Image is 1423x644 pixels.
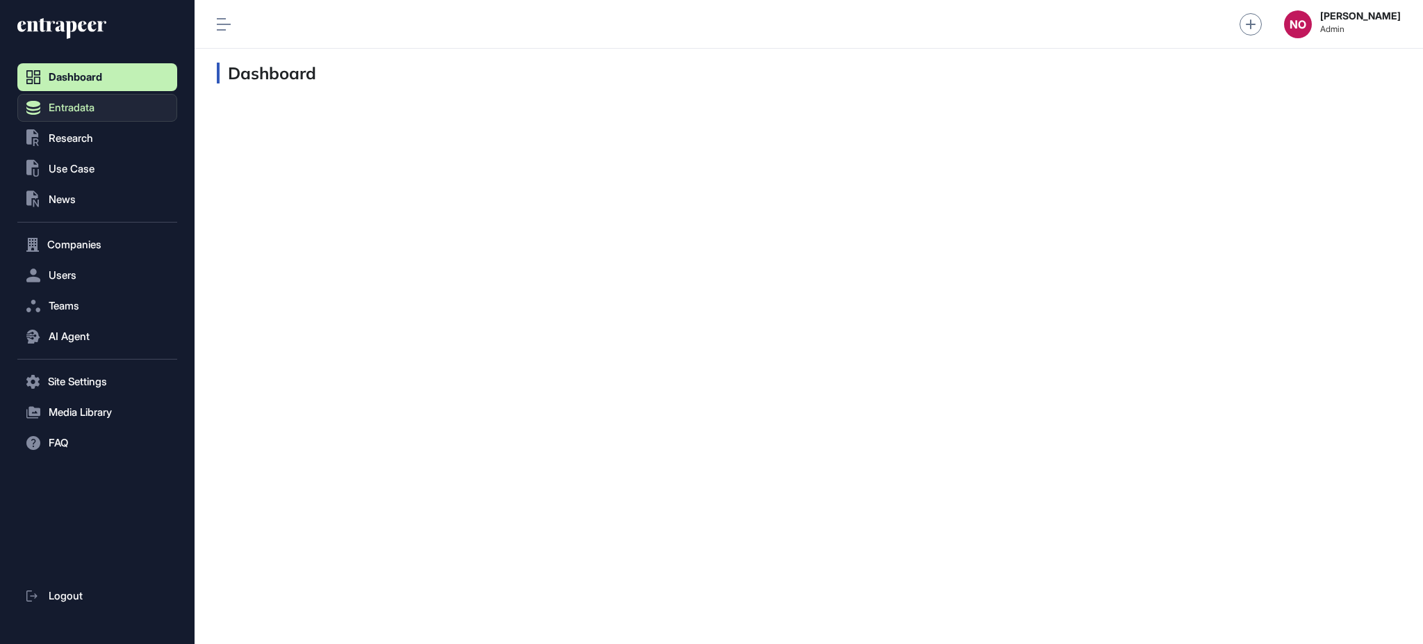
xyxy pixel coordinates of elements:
span: FAQ [49,437,68,449]
a: Logout [17,582,177,610]
span: AI Agent [49,331,90,342]
button: NO [1284,10,1312,38]
button: Media Library [17,399,177,426]
a: Dashboard [17,63,177,91]
span: Users [49,270,76,281]
button: News [17,186,177,214]
span: News [49,194,76,205]
span: Companies [47,239,101,250]
span: Admin [1320,24,1401,34]
button: AI Agent [17,323,177,351]
button: FAQ [17,429,177,457]
span: Use Case [49,163,94,175]
button: Companies [17,231,177,259]
button: Use Case [17,155,177,183]
span: Site Settings [48,376,107,387]
h3: Dashboard [217,63,316,83]
strong: [PERSON_NAME] [1320,10,1401,22]
span: Teams [49,300,79,312]
span: Media Library [49,407,112,418]
span: Dashboard [49,72,102,83]
button: Research [17,124,177,152]
span: Research [49,133,93,144]
button: Site Settings [17,368,177,396]
button: Users [17,261,177,289]
button: Teams [17,292,177,320]
button: Entradata [17,94,177,122]
span: Logout [49,590,83,602]
span: Entradata [49,102,94,113]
